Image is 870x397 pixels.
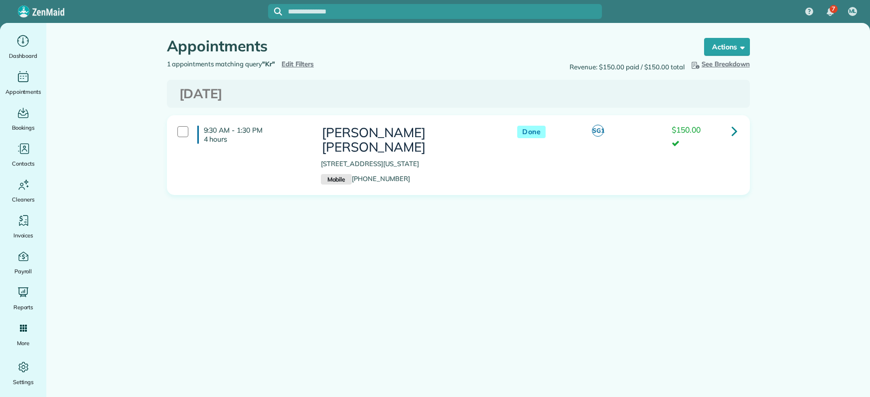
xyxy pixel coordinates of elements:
p: [STREET_ADDRESS][US_STATE] [321,159,497,169]
a: Payroll [4,248,42,276]
svg: Focus search [274,7,282,15]
span: Contacts [12,159,34,169]
span: More [17,338,29,348]
span: Settings [13,377,34,387]
span: Cleaners [12,195,34,204]
span: SG1 [592,125,604,137]
span: Invoices [13,230,33,240]
span: Reports [13,302,33,312]
a: Invoices [4,212,42,240]
span: 7 [832,5,835,13]
a: Reports [4,284,42,312]
a: Appointments [4,69,42,97]
a: Dashboard [4,33,42,61]
p: 4 hours [204,135,306,144]
span: $150.00 [672,125,701,135]
a: Cleaners [4,177,42,204]
span: Bookings [12,123,35,133]
button: Actions [704,38,750,56]
button: Focus search [268,7,282,15]
h4: 9:30 AM - 1:30 PM [197,126,306,144]
span: Dashboard [9,51,37,61]
a: Edit Filters [282,60,314,68]
span: ML [849,7,857,15]
small: Mobile [321,174,352,185]
h3: [DATE] [179,87,737,101]
div: 1 appointments matching query [159,59,458,69]
a: Mobile[PHONE_NUMBER] [321,175,410,183]
button: See Breakdown [690,59,750,69]
span: Done [517,126,546,138]
a: Contacts [4,141,42,169]
a: Bookings [4,105,42,133]
a: Settings [4,359,42,387]
span: Appointments [5,87,41,97]
div: 7 unread notifications [820,1,841,23]
strong: "Kr" [262,60,275,68]
span: Revenue: $150.00 paid / $150.00 total [570,62,685,72]
h3: [PERSON_NAME] [PERSON_NAME] [321,126,497,154]
span: Payroll [14,266,32,276]
h1: Appointments [167,38,685,54]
